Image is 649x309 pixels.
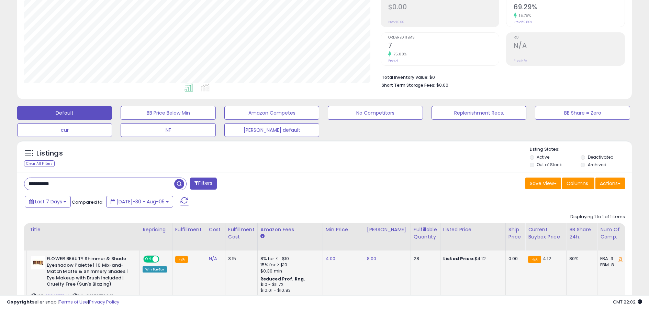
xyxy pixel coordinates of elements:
[432,106,526,120] button: Replenishment Recs.
[443,256,500,262] div: $4.12
[260,282,317,288] div: $10 - $11.72
[382,73,620,81] li: $0
[514,42,625,51] h2: N/A
[367,255,377,262] a: 8.00
[47,256,130,289] b: FLOWER BEAUTY Shimmer & Shade Eyeshadow Palette | 10 Mix-and-Match Matte & Shimmery Shades | Eye ...
[443,226,503,233] div: Listed Price
[514,36,625,40] span: ROI
[588,154,614,160] label: Deactivated
[528,256,541,263] small: FBA
[224,106,319,120] button: Amazon Competes
[260,256,317,262] div: 8% for <= $10
[367,226,408,233] div: [PERSON_NAME]
[535,106,630,120] button: BB Share = Zero
[89,299,119,305] a: Privacy Policy
[508,256,520,262] div: 0.00
[143,266,167,273] div: Win BuyBox
[517,13,531,18] small: 15.75%
[388,36,499,40] span: Ordered Items
[35,198,62,205] span: Last 7 Days
[260,233,265,239] small: Amazon Fees.
[388,20,404,24] small: Prev: $0.00
[600,256,623,262] div: FBA: 3
[72,199,103,205] span: Compared to:
[443,255,474,262] b: Listed Price:
[436,82,448,88] span: $0.00
[224,123,319,137] button: [PERSON_NAME] default
[391,52,407,57] small: 75.00%
[567,180,588,187] span: Columns
[209,255,217,262] a: N/A
[543,255,551,262] span: 4.12
[143,226,169,233] div: Repricing
[382,74,428,80] b: Total Inventory Value:
[17,106,112,120] button: Default
[71,293,114,299] span: | SKU: 840797119949
[45,293,70,299] a: B084QBPRHN
[190,178,217,190] button: Filters
[569,256,592,262] div: 80%
[121,106,215,120] button: BB Price Below Min
[388,3,499,12] h2: $0.00
[388,42,499,51] h2: 7
[326,226,361,233] div: Min Price
[228,226,255,241] div: Fulfillment Cost
[59,299,88,305] a: Terms of Use
[260,226,320,233] div: Amazon Fees
[600,262,623,268] div: FBM: 8
[528,226,563,241] div: Current Buybox Price
[530,146,632,153] p: Listing States:
[595,178,625,189] button: Actions
[588,162,606,168] label: Archived
[36,149,63,158] h5: Listings
[260,288,317,294] div: $10.01 - $10.83
[116,198,165,205] span: [DATE]-30 - Aug-05
[175,256,188,263] small: FBA
[414,226,437,241] div: Fulfillable Quantity
[388,58,398,63] small: Prev: 4
[508,226,522,241] div: Ship Price
[600,226,625,241] div: Num of Comp.
[121,123,215,137] button: NF
[7,299,32,305] strong: Copyright
[25,196,71,207] button: Last 7 Days
[328,106,423,120] button: No Competitors
[382,82,435,88] b: Short Term Storage Fees:
[525,178,561,189] button: Save View
[326,255,336,262] a: 4.00
[17,123,112,137] button: cur
[514,58,527,63] small: Prev: N/A
[7,299,119,306] div: seller snap | |
[570,214,625,220] div: Displaying 1 to 1 of 1 items
[562,178,594,189] button: Columns
[30,226,137,233] div: Title
[175,226,203,233] div: Fulfillment
[514,20,532,24] small: Prev: 59.86%
[260,276,305,282] b: Reduced Prof. Rng.
[24,160,55,167] div: Clear All Filters
[569,226,594,241] div: BB Share 24h.
[514,3,625,12] h2: 69.29%
[260,268,317,274] div: $0.30 min
[158,256,169,262] span: OFF
[260,262,317,268] div: 15% for > $10
[144,256,153,262] span: ON
[228,256,252,262] div: 3.15
[31,256,45,269] img: 31feoC1C65L._SL40_.jpg
[537,154,549,160] label: Active
[209,226,222,233] div: Cost
[414,256,435,262] div: 28
[537,162,562,168] label: Out of Stock
[106,196,173,207] button: [DATE]-30 - Aug-05
[613,299,642,305] span: 2025-08-13 22:02 GMT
